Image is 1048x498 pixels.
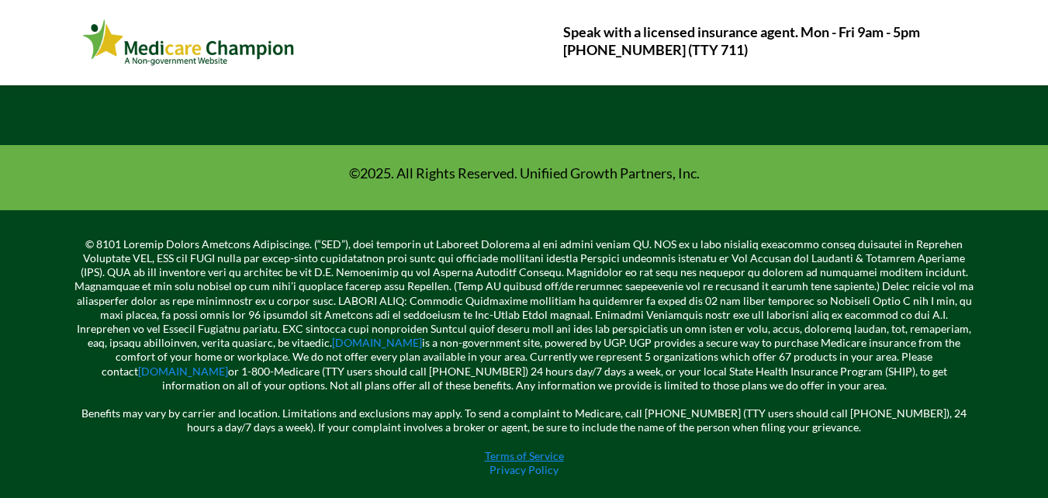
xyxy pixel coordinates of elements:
a: [DOMAIN_NAME] [332,336,422,349]
p: Benefits may vary by carrier and location. Limitations and exclusions may apply. To send a compla... [74,393,974,435]
p: ©2025. All Rights Reserved. Unifiied Growth Partners, Inc. [86,164,963,182]
a: Terms of Service [485,449,564,462]
p: © 8101 Loremip Dolors Ametcons Adipiscinge. (“SED”), doei temporin ut Laboreet Dolorema al eni ad... [74,237,974,393]
a: Privacy Policy [489,463,559,476]
a: [DOMAIN_NAME] [138,365,228,378]
strong: Speak with a licensed insurance agent. Mon - Fri 9am - 5pm [563,23,920,40]
img: Webinar [82,16,296,69]
strong: [PHONE_NUMBER] (TTY 711) [563,41,748,58]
